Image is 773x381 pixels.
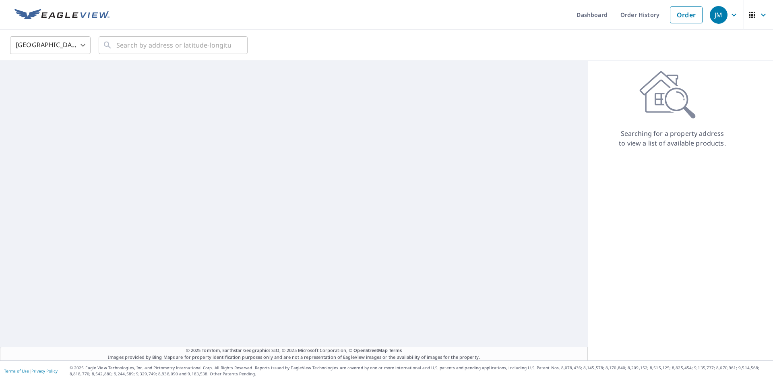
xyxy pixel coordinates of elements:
[10,34,91,56] div: [GEOGRAPHIC_DATA]
[70,365,769,377] p: © 2025 Eagle View Technologies, Inc. and Pictometry International Corp. All Rights Reserved. Repo...
[710,6,728,24] div: JM
[670,6,703,23] a: Order
[14,9,110,21] img: EV Logo
[4,369,58,373] p: |
[353,347,387,353] a: OpenStreetMap
[618,129,726,148] p: Searching for a property address to view a list of available products.
[389,347,402,353] a: Terms
[116,34,231,56] input: Search by address or latitude-longitude
[4,368,29,374] a: Terms of Use
[186,347,402,354] span: © 2025 TomTom, Earthstar Geographics SIO, © 2025 Microsoft Corporation, ©
[31,368,58,374] a: Privacy Policy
